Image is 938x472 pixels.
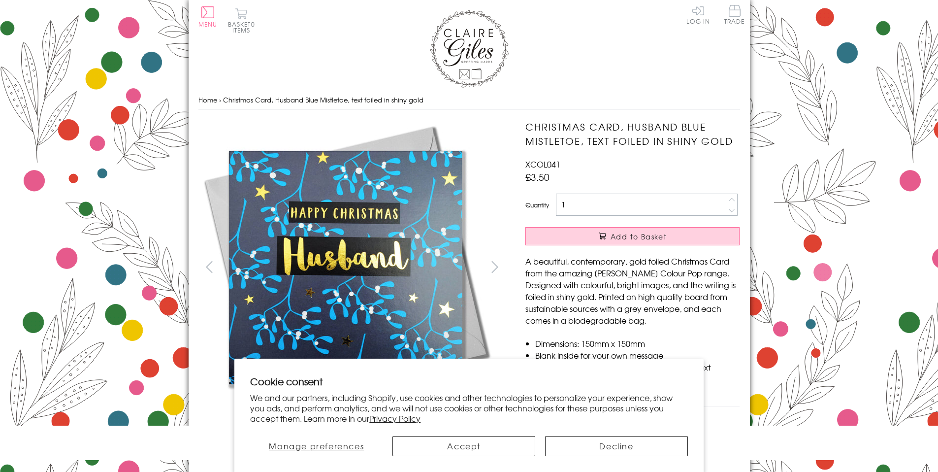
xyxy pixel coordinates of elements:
span: Manage preferences [269,440,364,452]
button: Menu [198,6,218,27]
p: A beautiful, contemporary, gold foiled Christmas Card from the amazing [PERSON_NAME] Colour Pop r... [525,255,740,326]
span: Add to Basket [611,232,667,241]
a: Log In [686,5,710,24]
button: prev [198,256,221,278]
span: › [219,95,221,104]
p: We and our partners, including Shopify, use cookies and other technologies to personalize your ex... [250,393,688,423]
img: Claire Giles Greetings Cards [430,10,509,88]
span: Christmas Card, Husband Blue Mistletoe, text foiled in shiny gold [223,95,423,104]
img: Christmas Card, Husband Blue Mistletoe, text foiled in shiny gold [198,120,493,415]
button: Basket0 items [228,8,255,33]
a: Home [198,95,217,104]
span: Trade [724,5,745,24]
h1: Christmas Card, Husband Blue Mistletoe, text foiled in shiny gold [525,120,740,148]
label: Quantity [525,201,549,209]
button: Manage preferences [250,436,383,456]
button: Add to Basket [525,227,740,245]
nav: breadcrumbs [198,90,740,110]
a: Trade [724,5,745,26]
button: Decline [545,436,688,456]
a: Privacy Policy [369,412,420,424]
li: Dimensions: 150mm x 150mm [535,337,740,349]
li: Blank inside for your own message [535,349,740,361]
span: XCOL041 [525,158,560,170]
button: Accept [392,436,535,456]
button: next [484,256,506,278]
img: Christmas Card, Husband Blue Mistletoe, text foiled in shiny gold [506,120,801,415]
span: 0 items [232,20,255,34]
h2: Cookie consent [250,374,688,388]
span: £3.50 [525,170,550,184]
span: Menu [198,20,218,29]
